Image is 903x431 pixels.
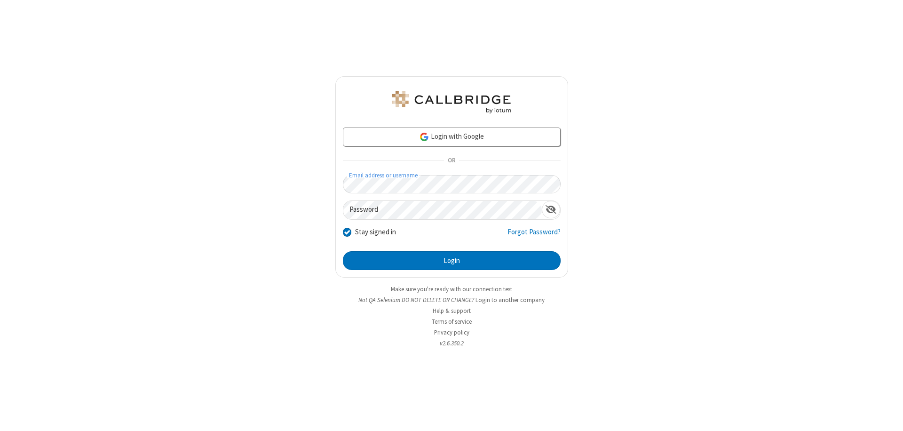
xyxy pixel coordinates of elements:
a: Terms of service [432,318,472,326]
img: QA Selenium DO NOT DELETE OR CHANGE [390,91,513,113]
input: Password [343,201,542,219]
li: Not QA Selenium DO NOT DELETE OR CHANGE? [335,295,568,304]
li: v2.6.350.2 [335,339,568,348]
button: Login to another company [475,295,545,304]
label: Stay signed in [355,227,396,238]
a: Forgot Password? [507,227,561,245]
a: Login with Google [343,128,561,146]
button: Login [343,251,561,270]
a: Make sure you're ready with our connection test [391,285,512,293]
input: Email address or username [343,175,561,193]
div: Show password [542,201,560,218]
a: Privacy policy [434,328,469,336]
a: Help & support [433,307,471,315]
img: google-icon.png [419,132,429,142]
span: OR [444,154,459,168]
